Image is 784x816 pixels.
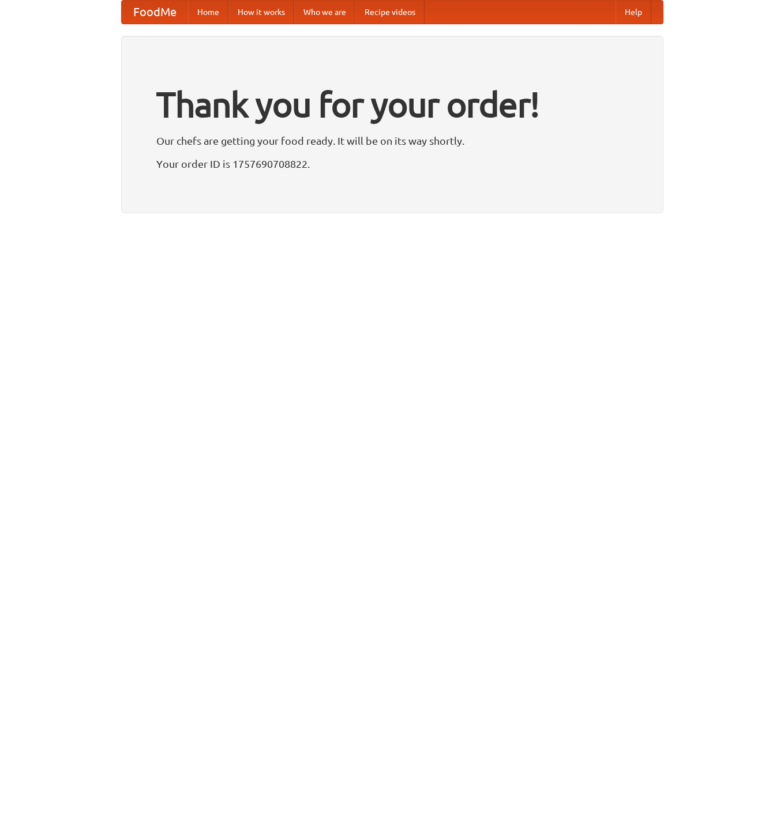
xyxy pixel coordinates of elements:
a: Recipe videos [355,1,425,24]
a: Home [188,1,228,24]
h1: Thank you for your order! [156,77,628,132]
p: Our chefs are getting your food ready. It will be on its way shortly. [156,132,628,149]
p: Your order ID is 1757690708822. [156,155,628,172]
a: Help [616,1,651,24]
a: How it works [228,1,294,24]
a: FoodMe [122,1,188,24]
a: Who we are [294,1,355,24]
